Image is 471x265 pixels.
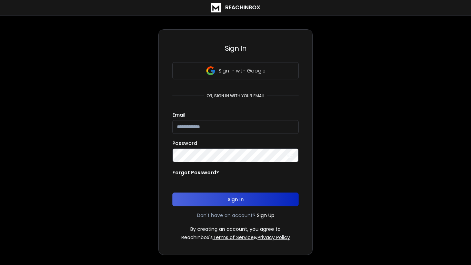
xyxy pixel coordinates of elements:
button: Sign in with Google [172,62,299,79]
p: ReachInbox's & [181,234,290,241]
label: Email [172,112,186,117]
p: Forgot Password? [172,169,219,176]
a: Sign Up [257,212,274,219]
p: or, sign in with your email [204,93,267,99]
button: Sign In [172,193,299,206]
a: Terms of Service [213,234,254,241]
label: Password [172,141,197,146]
p: By creating an account, you agree to [190,226,281,233]
h1: ReachInbox [225,3,260,12]
p: Don't have an account? [197,212,255,219]
a: Privacy Policy [258,234,290,241]
img: logo [211,3,221,12]
p: Sign in with Google [219,67,265,74]
h3: Sign In [172,43,299,53]
a: ReachInbox [211,3,260,12]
